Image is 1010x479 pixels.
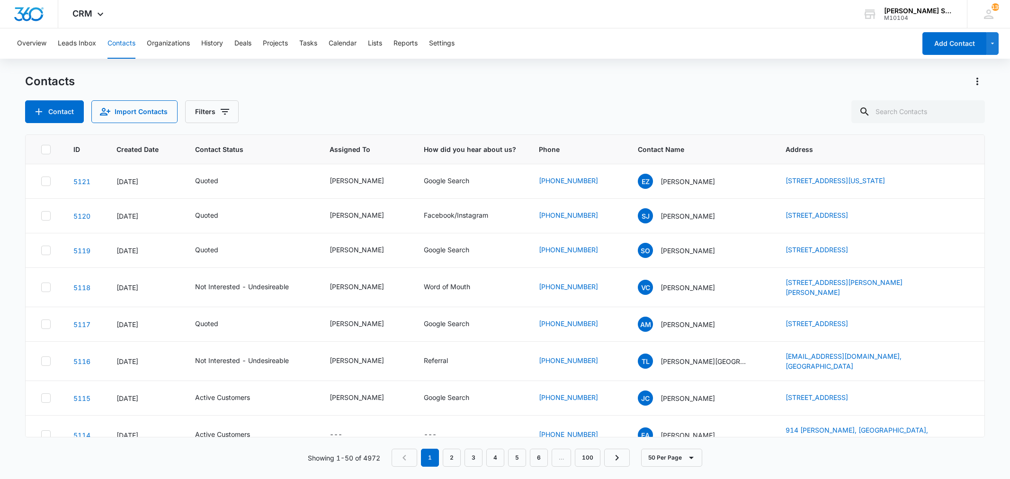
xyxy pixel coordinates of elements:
div: [PERSON_NAME] [330,210,384,220]
a: [PHONE_NUMBER] [539,282,598,292]
div: Phone - (630) 551-2232 - Select to Edit Field [539,319,615,330]
div: notifications count [992,3,999,11]
button: Add Contact [922,32,986,55]
div: Phone - (815) 671-1726 - Select to Edit Field [539,429,615,441]
div: How did you hear about us? - Referral - Select to Edit Field [424,355,465,367]
div: Assigned To - Jim McDevitt - Select to Edit Field [330,319,401,330]
span: Contact Status [195,144,293,154]
div: Contact Name - Van Cheryl - Select to Edit Field [638,280,732,295]
div: Google Search [424,245,469,255]
div: Contact Name - Tanya Lakes - Select to Edit Field [638,354,763,369]
p: [PERSON_NAME][GEOGRAPHIC_DATA] [661,356,746,366]
a: Navigate to contact details page for Van Cheryl [73,284,90,292]
a: [PHONE_NUMBER] [539,210,598,220]
div: Not Interested - Undesireable [195,355,289,365]
div: Google Search [424,392,469,402]
div: Contact Name - Jack Cinelli - Select to Edit Field [638,390,732,406]
div: [PERSON_NAME] [330,319,384,328]
div: Phone - (202) 560-9424 - Select to Edit Field [539,176,615,187]
div: Assigned To - Jim McDevitt - Select to Edit Field [330,210,401,222]
span: 139 [992,3,999,11]
div: Assigned To - Jim McDevitt - Select to Edit Field [330,176,401,187]
div: [DATE] [116,283,172,293]
div: How did you hear about us? - Word of Mouth - Select to Edit Field [424,282,487,293]
button: Settings [429,28,455,59]
div: Phone - (616) 437-6145 - Select to Edit Field [539,282,615,293]
div: Quoted [195,176,218,186]
input: Search Contacts [851,100,985,123]
a: [STREET_ADDRESS] [786,211,848,219]
div: Active Customers [195,429,250,439]
p: Showing 1-50 of 4972 [308,453,380,463]
a: Page 2 [443,449,461,467]
a: Navigate to contact details page for Eddie Zamora [73,177,90,186]
p: [PERSON_NAME] [661,246,715,256]
span: ID [73,144,80,154]
a: [PHONE_NUMBER] [539,429,598,439]
div: Contact Status - Active Customers - Select to Edit Field [195,429,267,441]
a: Navigate to contact details page for Tanya Lakes [73,357,90,365]
span: VC [638,280,653,295]
button: Actions [970,74,985,89]
span: AM [638,317,653,332]
span: Created Date [116,144,159,154]
a: Navigate to contact details page for Stephanie O'Malley [73,247,90,255]
div: Contact Name - Eddie Zamora - Select to Edit Field [638,174,732,189]
p: [PERSON_NAME] [661,177,715,186]
div: Phone - (331) 643-9134 - Select to Edit Field [539,245,615,256]
div: Word of Mouth [424,282,470,292]
span: EZ [638,174,653,189]
a: Page 100 [575,449,600,467]
span: How did you hear about us? [424,144,516,154]
div: Contact Status - Not Interested - Undesireable - Select to Edit Field [195,355,306,367]
div: [PERSON_NAME] [330,245,384,255]
a: Navigate to contact details page for Ernestina Aguirre [73,431,90,439]
div: How did you hear about us? - - Select to Edit Field [424,429,454,441]
div: Contact Status - Active Customers - Select to Edit Field [195,392,267,404]
p: [PERSON_NAME] [661,283,715,293]
button: Import Contacts [91,100,178,123]
a: Page 5 [508,449,526,467]
span: TL [638,354,653,369]
div: Contact Status - Not Interested - Undesireable - Select to Edit Field [195,282,306,293]
div: How did you hear about us? - Google Search - Select to Edit Field [424,392,486,404]
button: Overview [17,28,46,59]
span: CRM [72,9,92,18]
div: Contact Name - Angie McElhaney - Select to Edit Field [638,317,732,332]
div: [DATE] [116,393,172,403]
div: [DATE] [116,211,172,221]
div: Assigned To - Kenneth Florman - Select to Edit Field [330,282,401,293]
div: Address - 9316 Windy Crest Dr Dallas Texas 75243, Dallas, TX, 75243 - Select to Edit Field [786,176,902,187]
a: Page 3 [465,449,483,467]
div: Contact Name - Stephanie O'Malley - Select to Edit Field [638,243,732,258]
div: Contact Status - Quoted - Select to Edit Field [195,319,235,330]
button: Leads Inbox [58,28,96,59]
div: How did you hear about us? - Google Search - Select to Edit Field [424,245,486,256]
p: [PERSON_NAME] [661,393,715,403]
div: Contact Status - Quoted - Select to Edit Field [195,176,235,187]
div: Address - 10433 Capistrano, Orland Park, Il, 60467 - Select to Edit Field [786,210,865,222]
div: How did you hear about us? - Facebook/Instagram - Select to Edit Field [424,210,505,222]
div: [DATE] [116,177,172,186]
div: Phone - (317) 797-9164 - Select to Edit Field [539,355,615,367]
div: Phone - (708) 955-6938 - Select to Edit Field [539,210,615,222]
button: Projects [263,28,288,59]
p: [PERSON_NAME] [661,319,715,329]
div: Assigned To - Ted DiMayo - Select to Edit Field [330,392,401,404]
div: Quoted [195,245,218,255]
a: Page 4 [486,449,504,467]
a: [STREET_ADDRESS][US_STATE] [786,177,885,185]
button: Lists [368,28,382,59]
div: Address - 914 Alann, Joliet, IL, 60435 - Select to Edit Field [786,425,969,445]
div: Phone - (812) 455-5178 - Select to Edit Field [539,392,615,404]
span: Assigned To [330,144,387,154]
span: SJ [638,208,653,223]
div: [DATE] [116,319,172,329]
div: [PERSON_NAME] [330,282,384,292]
div: How did you hear about us? - Google Search - Select to Edit Field [424,176,486,187]
a: [PHONE_NUMBER] [539,176,598,186]
button: Add Contact [25,100,84,123]
div: Contact Name - Sharon JANicek - Select to Edit Field [638,208,732,223]
button: Organizations [147,28,190,59]
span: Phone [539,144,601,154]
